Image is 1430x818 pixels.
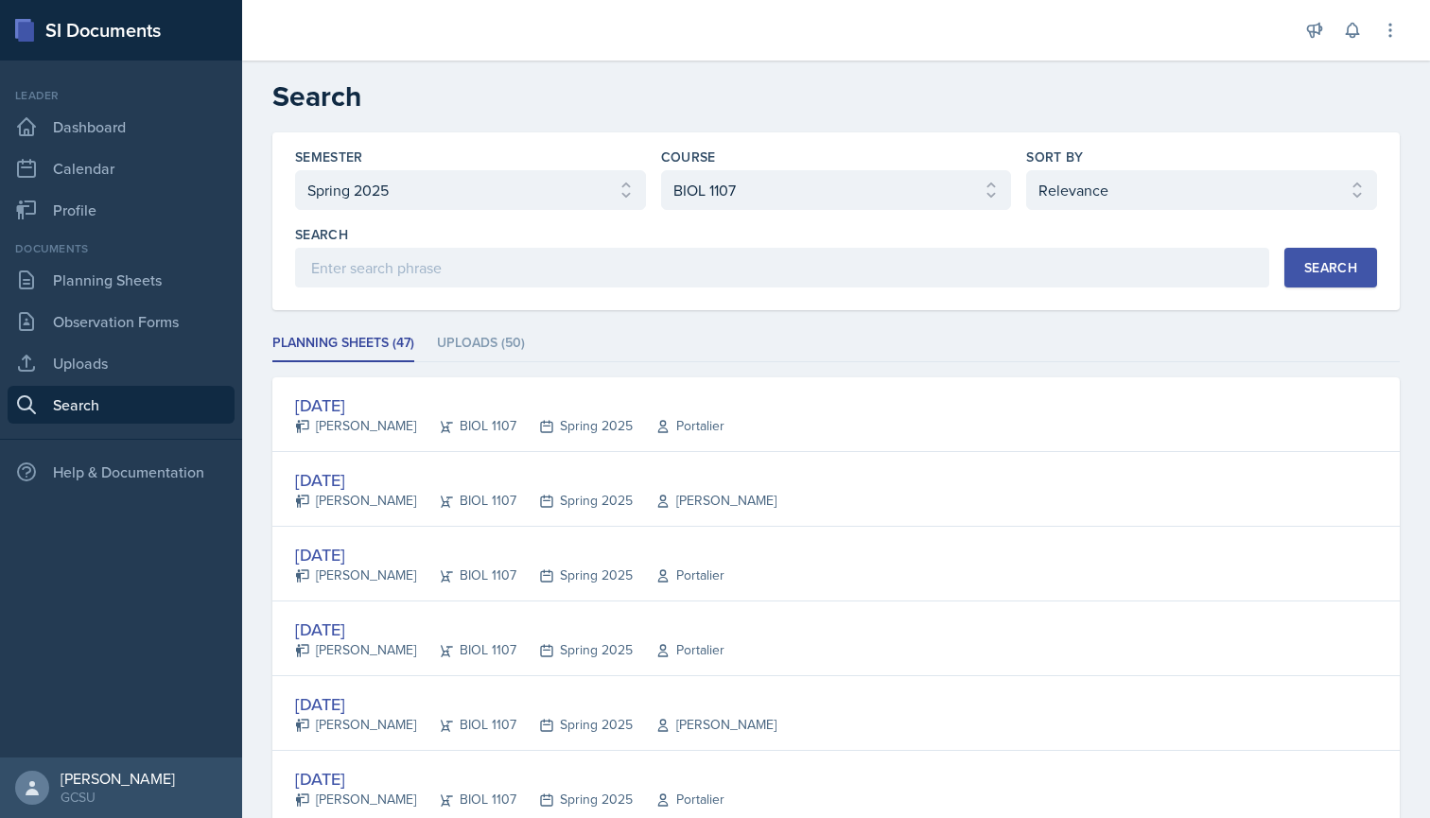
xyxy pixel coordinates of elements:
[516,416,633,436] div: Spring 2025
[516,715,633,735] div: Spring 2025
[295,790,416,809] div: [PERSON_NAME]
[295,617,724,642] div: [DATE]
[8,108,235,146] a: Dashboard
[295,566,416,585] div: [PERSON_NAME]
[295,691,776,717] div: [DATE]
[272,325,414,362] li: Planning Sheets (47)
[416,790,516,809] div: BIOL 1107
[8,453,235,491] div: Help & Documentation
[61,788,175,807] div: GCSU
[8,261,235,299] a: Planning Sheets
[295,416,416,436] div: [PERSON_NAME]
[61,769,175,788] div: [PERSON_NAME]
[8,344,235,382] a: Uploads
[633,416,724,436] div: Portalier
[295,248,1269,287] input: Enter search phrase
[8,240,235,257] div: Documents
[295,715,416,735] div: [PERSON_NAME]
[295,148,363,166] label: Semester
[295,491,416,511] div: [PERSON_NAME]
[295,225,348,244] label: Search
[516,491,633,511] div: Spring 2025
[295,392,724,418] div: [DATE]
[416,416,516,436] div: BIOL 1107
[8,386,235,424] a: Search
[416,640,516,660] div: BIOL 1107
[633,640,724,660] div: Portalier
[295,766,724,792] div: [DATE]
[1026,148,1083,166] label: Sort By
[661,148,716,166] label: Course
[8,191,235,229] a: Profile
[8,303,235,340] a: Observation Forms
[633,566,724,585] div: Portalier
[416,715,516,735] div: BIOL 1107
[1304,260,1357,275] div: Search
[516,640,633,660] div: Spring 2025
[295,640,416,660] div: [PERSON_NAME]
[416,491,516,511] div: BIOL 1107
[295,467,776,493] div: [DATE]
[1284,248,1377,287] button: Search
[8,149,235,187] a: Calendar
[633,790,724,809] div: Portalier
[416,566,516,585] div: BIOL 1107
[516,566,633,585] div: Spring 2025
[295,542,724,567] div: [DATE]
[272,79,1400,113] h2: Search
[633,491,776,511] div: [PERSON_NAME]
[633,715,776,735] div: [PERSON_NAME]
[8,87,235,104] div: Leader
[516,790,633,809] div: Spring 2025
[437,325,525,362] li: Uploads (50)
